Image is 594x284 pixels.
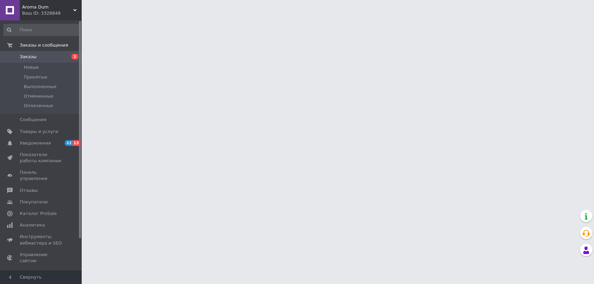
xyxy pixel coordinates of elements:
[24,84,57,90] span: Выполненные
[24,74,47,80] span: Принятые
[20,269,63,282] span: Кошелек компании
[71,54,78,60] span: 2
[20,187,38,194] span: Отзывы
[24,64,39,70] span: Новые
[20,152,63,164] span: Показатели работы компании
[20,117,46,123] span: Сообщения
[24,93,53,99] span: Отмененные
[20,222,45,228] span: Аналитика
[22,10,82,16] div: Ваш ID: 3328848
[65,140,73,146] span: 22
[24,103,53,109] span: Оплаченные
[20,199,48,205] span: Покупатели
[3,24,80,36] input: Поиск
[20,252,63,264] span: Управление сайтом
[22,4,73,10] span: Aroma Dum
[20,234,63,246] span: Инструменты вебмастера и SEO
[20,129,58,135] span: Товары и услуги
[20,54,36,60] span: Заказы
[20,42,68,48] span: Заказы и сообщения
[20,211,57,217] span: Каталог ProSale
[20,140,51,146] span: Уведомления
[73,140,80,146] span: 13
[20,169,63,182] span: Панель управления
